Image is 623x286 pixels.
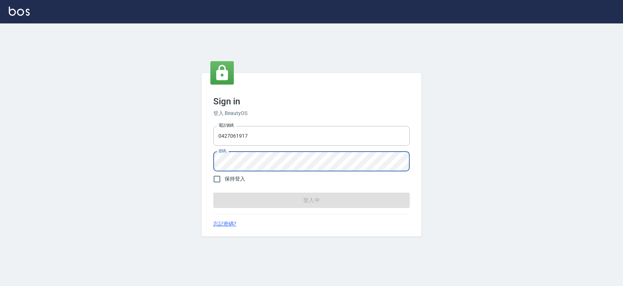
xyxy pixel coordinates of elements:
img: Logo [9,7,30,16]
label: 電話號碼 [218,123,234,128]
label: 密碼 [218,148,226,154]
h6: 登入 BeautyOS [213,109,410,117]
h3: Sign in [213,96,410,107]
span: 保持登入 [225,175,245,183]
a: 忘記密碼? [213,220,236,228]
